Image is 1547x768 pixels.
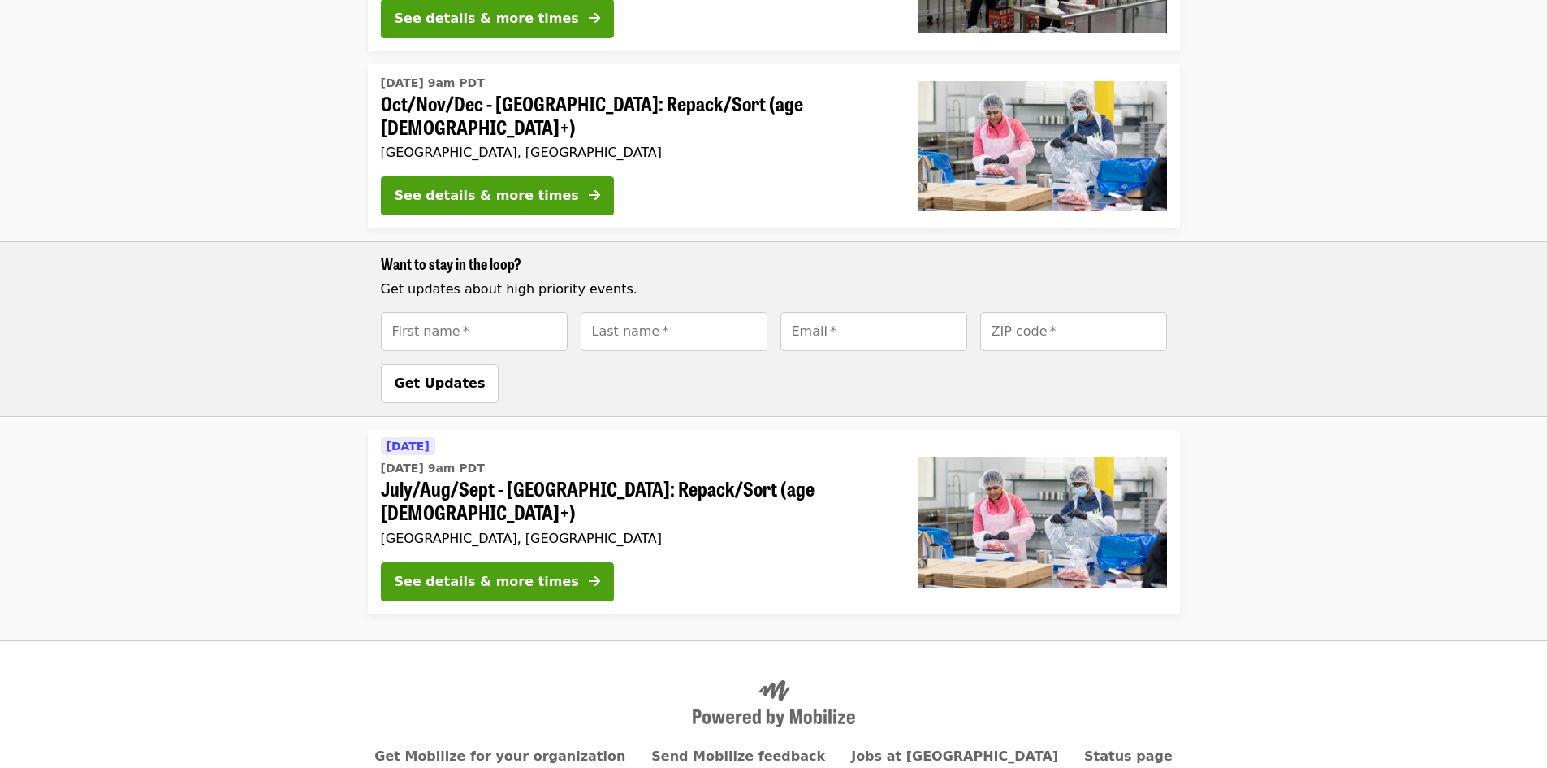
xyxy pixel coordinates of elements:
[381,364,499,403] button: Get Updates
[381,92,892,139] span: Oct/Nov/Dec - [GEOGRAPHIC_DATA]: Repack/Sort (age [DEMOGRAPHIC_DATA]+)
[381,477,892,524] span: July/Aug/Sept - [GEOGRAPHIC_DATA]: Repack/Sort (age [DEMOGRAPHIC_DATA]+)
[381,176,614,215] button: See details & more times
[387,440,430,453] span: [DATE]
[381,312,568,351] input: [object Object]
[381,747,1167,766] nav: Primary footer navigation
[980,312,1167,351] input: [object Object]
[368,430,1180,614] a: See details for "July/Aug/Sept - Beaverton: Repack/Sort (age 10+)"
[851,748,1058,764] a: Jobs at [GEOGRAPHIC_DATA]
[780,312,967,351] input: [object Object]
[395,9,579,28] div: See details & more times
[589,188,600,203] i: arrow-right icon
[381,562,614,601] button: See details & more times
[381,145,892,160] div: [GEOGRAPHIC_DATA], [GEOGRAPHIC_DATA]
[581,312,767,351] input: [object Object]
[589,11,600,26] i: arrow-right icon
[589,574,600,589] i: arrow-right icon
[651,748,825,764] a: Send Mobilize feedback
[381,281,637,297] span: Get updates about high priority events.
[395,186,579,206] div: See details & more times
[693,680,855,727] img: Powered by Mobilize
[381,75,485,92] time: [DATE] 9am PDT
[381,531,892,546] div: [GEOGRAPHIC_DATA], [GEOGRAPHIC_DATA]
[395,572,579,592] div: See details & more times
[381,460,485,477] time: [DATE] 9am PDT
[374,748,625,764] a: Get Mobilize for your organization
[918,457,1167,587] img: July/Aug/Sept - Beaverton: Repack/Sort (age 10+) organized by Oregon Food Bank
[395,375,486,391] span: Get Updates
[381,253,521,274] span: Want to stay in the loop?
[918,81,1167,211] img: Oct/Nov/Dec - Beaverton: Repack/Sort (age 10+) organized by Oregon Food Bank
[368,64,1180,229] a: See details for "Oct/Nov/Dec - Beaverton: Repack/Sort (age 10+)"
[1084,748,1173,764] a: Status page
